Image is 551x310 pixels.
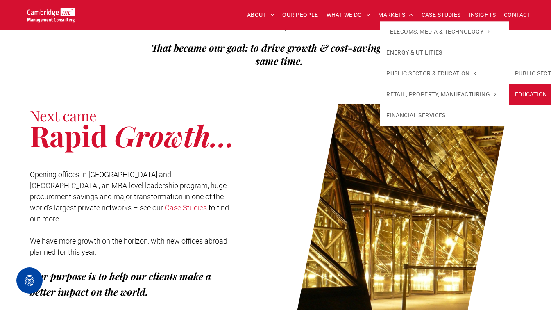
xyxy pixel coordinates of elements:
[465,9,500,21] a: INSIGHTS
[30,170,227,212] span: Opening offices in [GEOGRAPHIC_DATA] and [GEOGRAPHIC_DATA], an MBA-level leadership program, huge...
[380,21,508,42] a: TELECOMS, MEDIA & TECHNOLOGY
[322,9,374,21] a: WHAT WE DO
[30,269,211,298] span: Our purpose is to help our clients make a better impact on the world.
[380,42,508,63] a: ENERGY & UTILITIES
[27,9,75,18] a: Your Business Transformed | Cambridge Management Consulting
[27,8,75,23] img: Go to Homepage
[380,84,508,105] a: RETAIL, PROPERTY, MANUFACTURING
[378,9,413,21] span: MARKETS
[278,9,322,21] a: OUR PEOPLE
[374,9,417,21] a: MARKETS
[386,90,496,99] span: RETAIL, PROPERTY, MANUFACTURING
[386,69,476,78] span: PUBLIC SECTOR & EDUCATION
[243,9,279,21] a: ABOUT
[386,111,446,120] span: FINANCIAL SERVICES
[151,41,408,67] span: That became our goal: to drive growth & cost-saving at the same time.
[380,63,508,84] a: PUBLIC SECTOR & EDUCATION
[30,237,227,256] span: We have more growth on the horizon, with new offices abroad planned for this year.
[30,203,229,223] span: to find out more.
[165,203,207,212] a: Case Studies
[417,9,465,21] a: CASE STUDIES
[380,105,508,126] a: FINANCIAL SERVICES
[30,106,97,125] span: Next came
[500,9,535,21] a: CONTACT
[114,116,235,155] span: Growth...
[386,27,490,36] span: TELECOMS, MEDIA & TECHNOLOGY
[30,116,108,155] span: Rapid
[386,48,442,57] span: ENERGY & UTILITIES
